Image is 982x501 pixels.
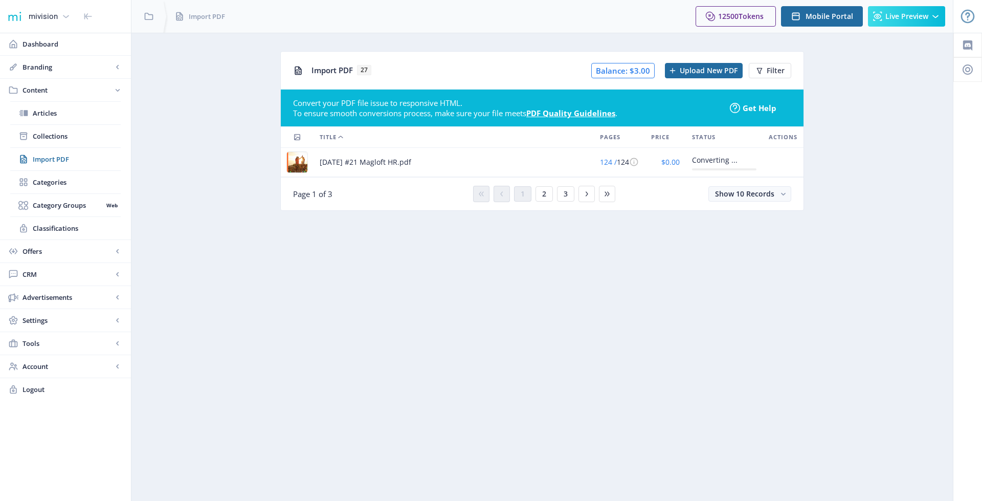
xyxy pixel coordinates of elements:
[23,269,113,279] span: CRM
[23,315,113,325] span: Settings
[564,190,568,198] span: 3
[557,186,574,202] button: 3
[769,131,797,143] span: Actions
[10,102,121,124] a: Articles
[10,125,121,147] a: Collections
[600,156,639,168] div: 124
[708,186,791,202] button: Show 10 Records
[665,63,743,78] button: Upload New PDF
[600,157,617,167] span: 124 /
[293,98,722,108] div: Convert your PDF file issue to responsive HTML.
[680,67,738,75] span: Upload New PDF
[10,217,121,239] a: Classifications
[29,5,58,28] div: mivision
[767,67,785,75] span: Filter
[23,384,123,395] span: Logout
[33,108,121,118] span: Articles
[692,131,716,143] span: Status
[885,12,928,20] span: Live Preview
[10,194,121,216] a: Category GroupsWeb
[23,39,123,49] span: Dashboard
[591,63,655,78] span: Balance: $3.00
[696,6,776,27] button: 12500Tokens
[526,108,615,118] a: PDF Quality Guidelines
[320,131,337,143] span: Title
[33,154,121,164] span: Import PDF
[521,190,525,198] span: 1
[33,200,103,210] span: Category Groups
[600,131,620,143] span: Pages
[661,157,680,167] span: $0.00
[739,11,764,21] span: Tokens
[287,152,307,172] img: de78a980-3b49-4cff-aa00-46ea9e4f47e1.jpg
[311,65,353,75] span: Import PDF
[6,8,23,25] img: 1f20cf2a-1a19-485c-ac21-848c7d04f45b.png
[33,223,121,233] span: Classifications
[868,6,945,27] button: Live Preview
[715,189,774,199] span: Show 10 Records
[535,186,553,202] button: 2
[651,131,669,143] span: Price
[320,156,411,168] span: [DATE] #21 Magloft HR.pdf
[749,63,791,78] button: Filter
[10,171,121,193] a: Categories
[806,12,853,20] span: Mobile Portal
[542,190,546,198] span: 2
[23,85,113,95] span: Content
[293,189,332,199] span: Page 1 of 3
[103,200,121,210] nb-badge: Web
[23,338,113,348] span: Tools
[23,361,113,372] span: Account
[10,148,121,170] a: Import PDF
[23,292,113,302] span: Advertisements
[514,186,531,202] button: 1
[357,65,371,75] span: 27
[293,108,722,118] div: To ensure smooth conversions process, make sure your file meets .
[23,62,113,72] span: Branding
[781,6,863,27] button: Mobile Portal
[730,103,791,113] a: Get Help
[33,177,121,187] span: Categories
[189,11,225,21] span: Import PDF
[33,131,121,141] span: Collections
[23,246,113,256] span: Offers
[692,154,744,166] div: Converting ...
